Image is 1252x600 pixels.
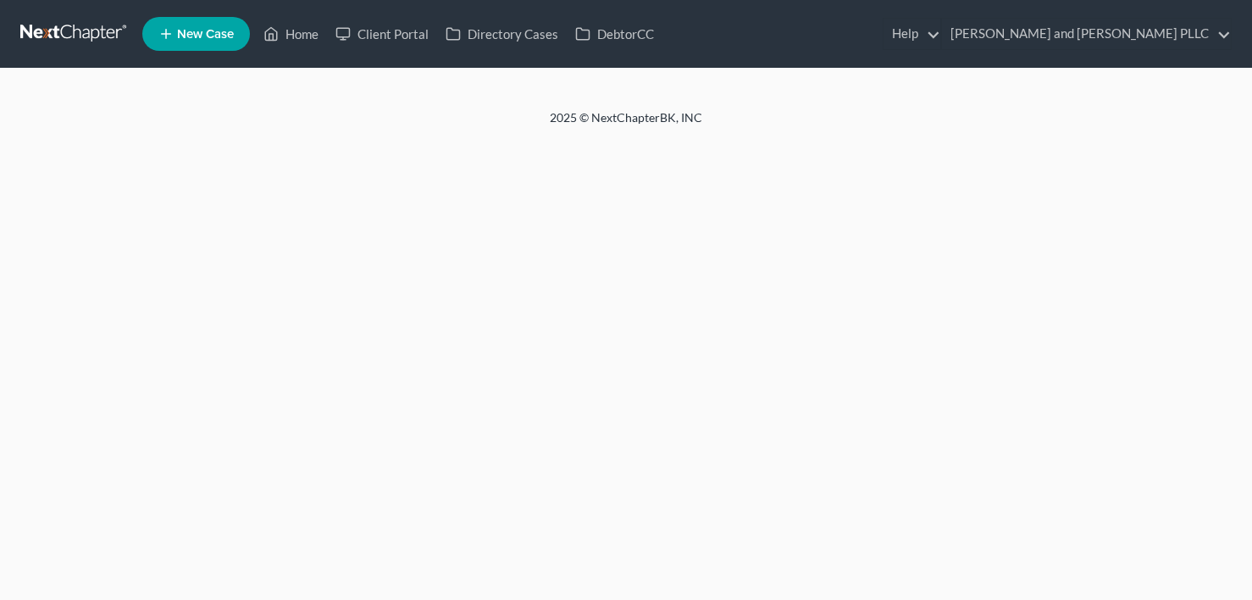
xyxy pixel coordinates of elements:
a: DebtorCC [567,19,662,49]
a: Home [255,19,327,49]
a: Client Portal [327,19,437,49]
a: [PERSON_NAME] and [PERSON_NAME] PLLC [942,19,1231,49]
a: Directory Cases [437,19,567,49]
new-legal-case-button: New Case [142,17,250,51]
div: 2025 © NextChapterBK, INC [143,109,1109,140]
a: Help [884,19,940,49]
